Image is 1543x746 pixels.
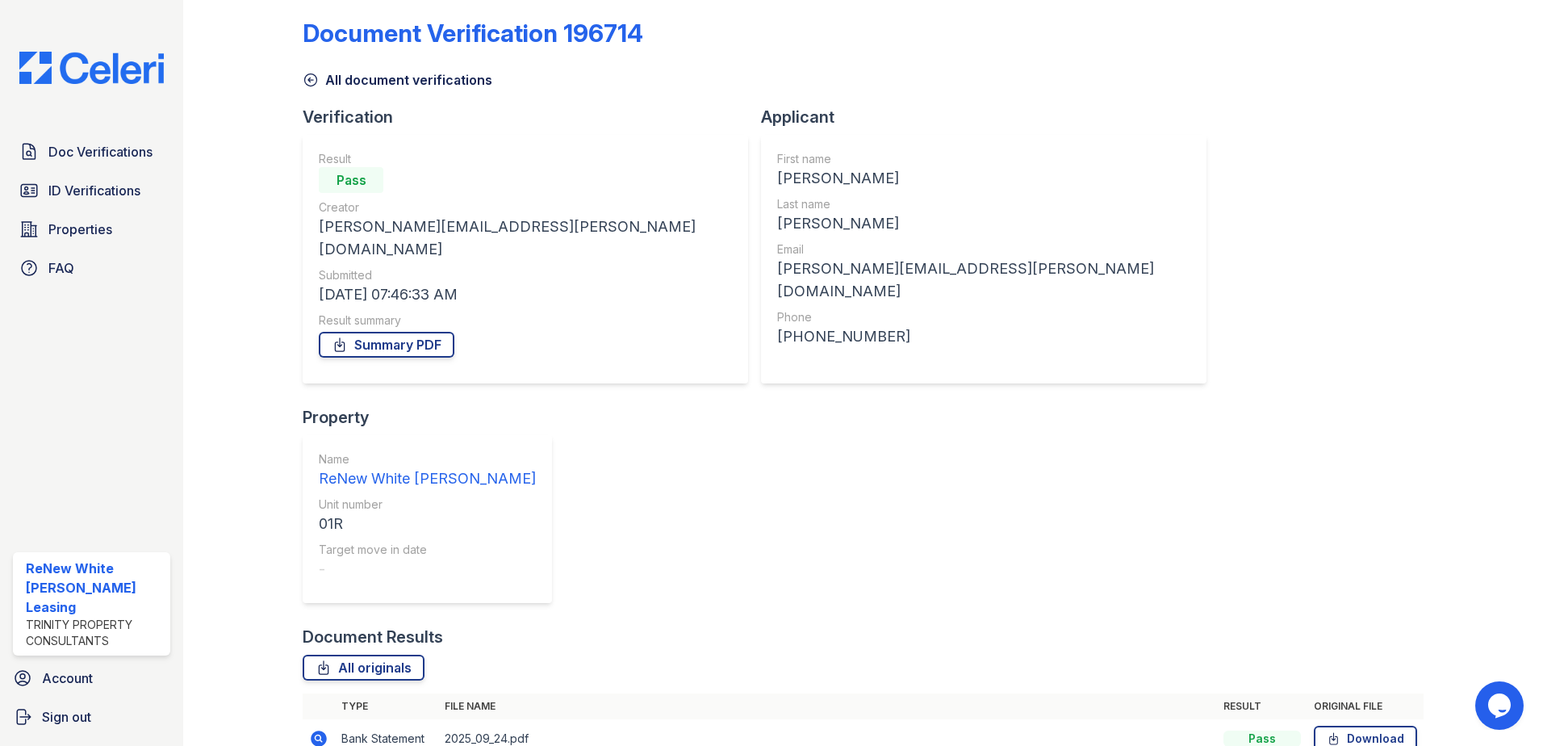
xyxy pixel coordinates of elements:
div: Property [303,406,565,429]
div: ReNew White [PERSON_NAME] [319,467,536,490]
a: Doc Verifications [13,136,170,168]
a: All originals [303,655,424,681]
a: Properties [13,213,170,245]
div: First name [777,151,1190,167]
span: Doc Verifications [48,142,153,161]
a: Account [6,662,177,694]
div: Email [777,241,1190,258]
span: FAQ [48,258,74,278]
div: Document Results [303,626,443,648]
th: Result [1217,694,1307,719]
th: File name [438,694,1217,719]
div: - [319,558,536,580]
div: Pass [319,167,383,193]
a: FAQ [13,252,170,284]
a: Summary PDF [319,332,454,358]
a: Name ReNew White [PERSON_NAME] [319,451,536,490]
iframe: chat widget [1475,681,1527,730]
div: [PERSON_NAME] [777,167,1190,190]
span: Account [42,668,93,688]
div: Trinity Property Consultants [26,617,164,649]
th: Original file [1307,694,1424,719]
div: [PERSON_NAME] [777,212,1190,235]
div: Submitted [319,267,732,283]
span: Properties [48,220,112,239]
div: Last name [777,196,1190,212]
a: Sign out [6,701,177,733]
span: ID Verifications [48,181,140,200]
a: ID Verifications [13,174,170,207]
div: ReNew White [PERSON_NAME] Leasing [26,559,164,617]
img: CE_Logo_Blue-a8612792a0a2168367f1c8372b55b34899dd931a85d93a1a3d3e32e68fde9ad4.png [6,52,177,84]
div: [PERSON_NAME][EMAIL_ADDRESS][PERSON_NAME][DOMAIN_NAME] [319,216,732,261]
div: Verification [303,106,761,128]
div: [DATE] 07:46:33 AM [319,283,732,306]
div: 01R [319,513,536,535]
div: Target move in date [319,542,536,558]
div: [PHONE_NUMBER] [777,325,1190,348]
div: Result summary [319,312,732,329]
div: Phone [777,309,1190,325]
div: [PERSON_NAME][EMAIL_ADDRESS][PERSON_NAME][DOMAIN_NAME] [777,258,1190,303]
th: Type [335,694,438,719]
a: All document verifications [303,70,492,90]
span: Sign out [42,707,91,727]
div: Creator [319,199,732,216]
div: Unit number [319,497,536,513]
div: Result [319,151,732,167]
div: Document Verification 196714 [303,19,643,48]
div: Applicant [761,106,1219,128]
div: Name [319,451,536,467]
